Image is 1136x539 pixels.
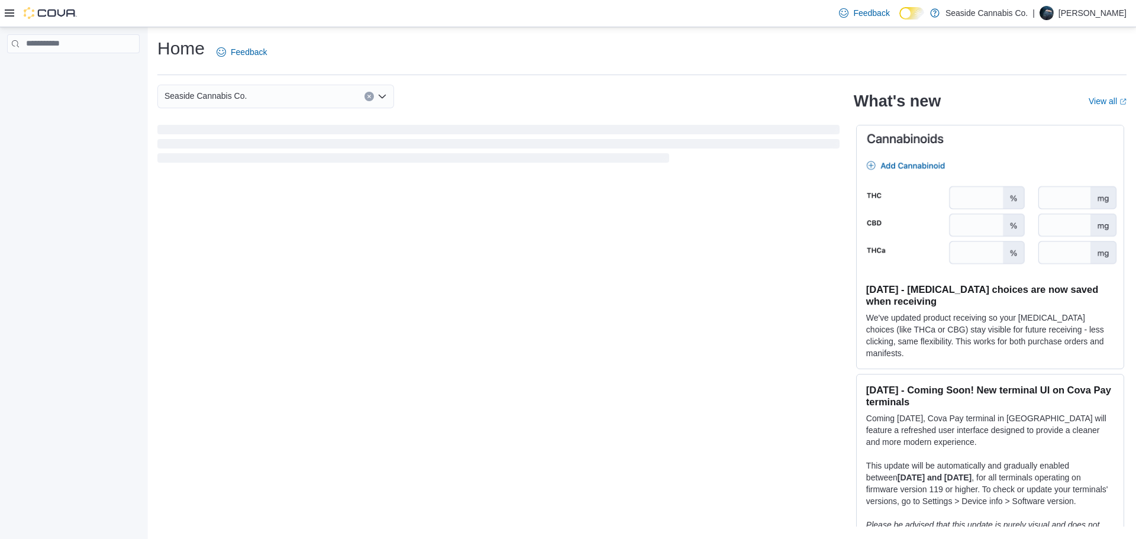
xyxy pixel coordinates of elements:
img: Cova [24,7,77,19]
svg: External link [1119,98,1127,105]
button: Clear input [364,92,374,101]
h2: What's new [854,92,941,111]
h3: [DATE] - [MEDICAL_DATA] choices are now saved when receiving [866,283,1114,307]
input: Dark Mode [899,7,924,20]
p: We've updated product receiving so your [MEDICAL_DATA] choices (like THCa or CBG) stay visible fo... [866,312,1114,359]
p: [PERSON_NAME] [1058,6,1127,20]
button: Open list of options [377,92,387,101]
div: Ryan Friend [1040,6,1054,20]
strong: [DATE] and [DATE] [898,473,972,482]
h3: [DATE] - Coming Soon! New terminal UI on Cova Pay terminals [866,384,1114,408]
span: Seaside Cannabis Co. [164,89,247,103]
span: Feedback [853,7,889,19]
span: Loading [157,127,840,165]
p: Coming [DATE], Cova Pay terminal in [GEOGRAPHIC_DATA] will feature a refreshed user interface des... [866,412,1114,448]
span: Feedback [231,46,267,58]
p: Seaside Cannabis Co. [945,6,1028,20]
a: Feedback [212,40,272,64]
a: Feedback [834,1,894,25]
p: This update will be automatically and gradually enabled between , for all terminals operating on ... [866,460,1114,507]
nav: Complex example [7,56,140,84]
h1: Home [157,37,205,60]
p: | [1032,6,1035,20]
a: View allExternal link [1089,96,1127,106]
